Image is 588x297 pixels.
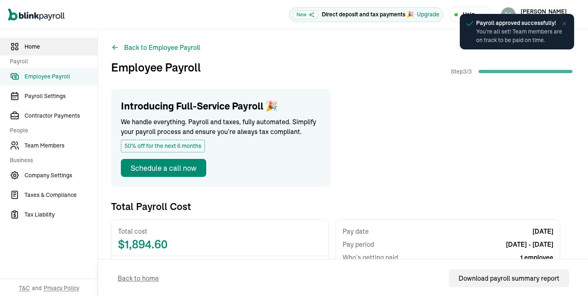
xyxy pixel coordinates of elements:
span: Contractor Payments [24,112,98,120]
button: Back to Employee Payroll [111,42,200,52]
span: Pay date [343,226,369,236]
span: Back to home [118,273,159,283]
nav: Global [8,3,65,27]
iframe: Chat Widget [547,258,588,297]
button: Download payroll summary report [449,269,569,287]
span: Taxes & Compliance [24,191,98,199]
span: [DATE] [532,226,553,236]
span: You're all set! Team members are on track to be paid on time. [476,27,566,45]
button: Schedule a call now [121,159,206,177]
h1: Introducing Full-Service Payroll 🎉 [121,99,321,114]
h1: Employee Payroll [111,59,201,76]
span: Team Members [24,141,98,150]
div: Schedule a call now [131,163,196,174]
span: [DATE] - [DATE] [506,239,553,249]
span: Home [24,42,98,51]
button: Upgrade [417,10,439,19]
span: Employee Payroll [24,72,98,81]
div: Download payroll summary report [459,273,559,283]
span: Who’s getting paid [343,252,398,262]
span: Payroll [10,57,93,66]
span: T&C [19,284,30,292]
span: Payroll Settings [24,92,98,100]
span: $ 1,894.60 [118,239,322,249]
span: Privacy Policy [44,284,79,292]
button: [PERSON_NAME]3 Eskimos LLC [498,4,580,25]
h3: Total Payroll Cost [111,200,191,213]
span: Payroll approved successfully! [476,19,566,27]
span: People [10,126,93,135]
span: Step 3 / 3 [451,67,475,76]
p: We handle everything. Payroll and taxes, fully automated. Simplify your payroll process and ensur... [121,117,321,136]
span: 50% off for the next 6 months [121,140,205,152]
span: 1 employee [520,252,553,262]
span: Pay period [343,239,374,249]
span: Company Settings [24,171,98,180]
span: New [293,10,318,19]
button: Help [449,7,492,22]
button: Back to home [108,269,169,287]
p: Direct deposit and tax payments 🎉 [322,10,414,19]
span: Business [10,156,93,165]
span: Tax Liability [24,210,98,219]
span: Total cost [118,226,322,236]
